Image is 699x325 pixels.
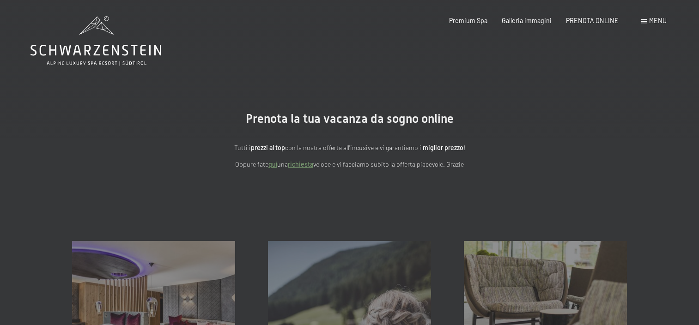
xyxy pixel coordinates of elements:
strong: miglior prezzo [423,144,463,151]
span: Prenota la tua vacanza da sogno online [246,112,454,126]
strong: prezzi al top [251,144,285,151]
p: Tutti i con la nostra offerta all'incusive e vi garantiamo il ! [146,143,553,153]
a: Premium Spa [449,17,487,24]
a: Galleria immagini [502,17,552,24]
a: quì [268,160,277,168]
p: Oppure fate una veloce e vi facciamo subito la offerta piacevole. Grazie [146,159,553,170]
a: richiesta [288,160,313,168]
a: PRENOTA ONLINE [566,17,619,24]
span: Menu [649,17,667,24]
